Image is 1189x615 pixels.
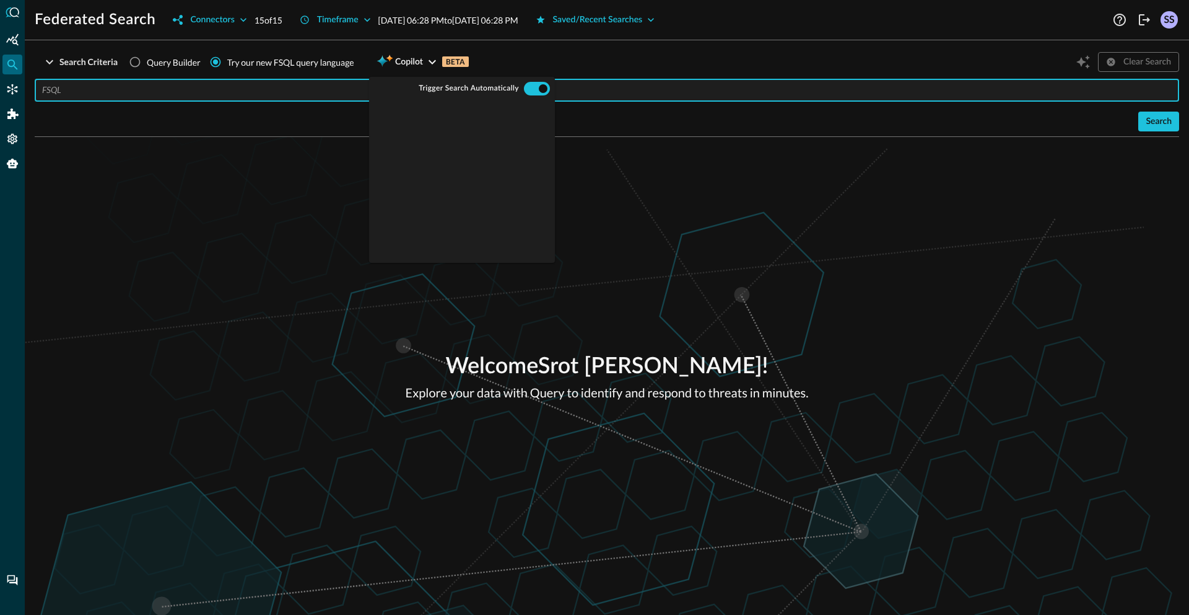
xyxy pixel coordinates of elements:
[35,10,155,30] h1: Federated Search
[59,55,118,70] div: Search Criteria
[442,56,469,67] p: BETA
[3,104,23,124] div: Addons
[1161,11,1178,29] div: SS
[190,12,234,28] div: Connectors
[528,10,663,30] button: Saved/Recent Searches
[35,52,125,72] button: Search Criteria
[2,570,22,590] div: Chat
[2,55,22,74] div: Federated Search
[255,14,282,27] p: 15 of 15
[165,10,254,30] button: Connectors
[147,56,201,69] span: Query Builder
[1138,112,1179,131] button: Search
[553,12,643,28] div: Saved/Recent Searches
[369,52,476,72] button: CopilotBETA
[2,129,22,149] div: Settings
[2,79,22,99] div: Connectors
[1135,10,1154,30] button: Logout
[378,14,518,27] p: [DATE] 06:28 PM to [DATE] 06:28 PM
[2,154,22,174] div: Query Agent
[406,350,809,384] p: Welcome Srot [PERSON_NAME] !
[1146,114,1172,130] div: Search
[406,384,809,402] p: Explore your data with Query to identify and respond to threats in minutes.
[395,55,423,70] span: Copilot
[2,30,22,50] div: Summary Insights
[1110,10,1130,30] button: Help
[419,84,519,94] span: Trigger Search Automatically
[227,56,354,69] div: Try our new FSQL query language
[42,79,1179,102] input: FSQL
[317,12,359,28] div: Timeframe
[292,10,378,30] button: Timeframe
